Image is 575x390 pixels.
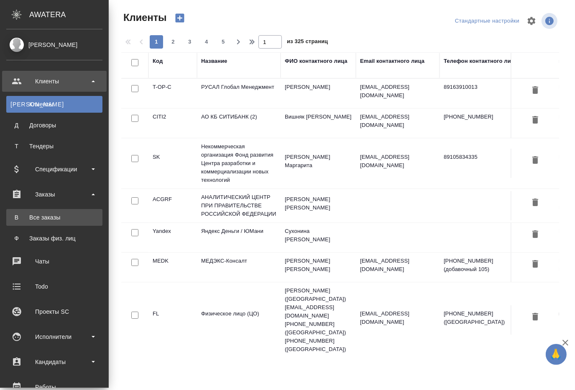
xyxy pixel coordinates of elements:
td: [PERSON_NAME] [PERSON_NAME] [281,253,356,282]
button: Удалить [528,310,542,325]
td: Вишняк [PERSON_NAME] [281,108,356,138]
span: Посмотреть информацию [542,13,559,29]
td: [PERSON_NAME] [PERSON_NAME] [281,191,356,220]
button: Удалить [528,83,542,98]
span: 🙏 [549,346,563,363]
button: Удалить [528,257,542,272]
td: [PERSON_NAME] Маргарита [281,149,356,178]
button: 5 [217,35,230,49]
td: T-OP-C [148,79,197,108]
td: РУСАЛ Глобал Менеджмент [197,79,281,108]
div: Заказы физ. лиц [10,234,98,243]
button: 2 [166,35,180,49]
td: ACGRF [148,191,197,220]
span: 3 [183,38,197,46]
button: Удалить [528,153,542,168]
button: 3 [183,35,197,49]
div: Код [153,57,163,65]
a: ДДоговоры [6,117,102,134]
span: Настроить таблицу [521,11,542,31]
button: 4 [200,35,213,49]
a: ТТендеры [6,138,102,155]
div: [PERSON_NAME] [6,40,102,49]
p: 89163910013 [444,83,519,91]
td: MEDK [148,253,197,282]
td: SK [148,149,197,178]
td: АНАЛИТИЧЕСКИЙ ЦЕНТР ПРИ ПРАВИТЕЛЬСТВЕ РОССИЙСКОЙ ФЕДЕРАЦИИ [197,189,281,222]
td: МЕДЭКС-Консалт [197,253,281,282]
div: Исполнители [6,331,102,343]
p: [PHONE_NUMBER] [444,113,519,121]
div: Телефон контактного лица [444,57,518,65]
a: Todo [2,276,107,297]
div: Todo [6,280,102,293]
td: CITI2 [148,108,197,138]
td: [PERSON_NAME] [281,79,356,108]
div: AWATERA [29,6,109,23]
td: [PERSON_NAME] ([GEOGRAPHIC_DATA]) [EMAIL_ADDRESS][DOMAIN_NAME] [PHONE_NUMBER] ([GEOGRAPHIC_DATA])... [281,282,356,358]
div: split button [453,15,521,28]
div: Договоры [10,121,98,129]
div: Название [201,57,227,65]
td: Yandex [148,223,197,252]
td: АО КБ СИТИБАНК (2) [197,108,281,138]
div: Клиенты [10,100,98,108]
button: Создать [170,11,190,25]
td: Некоммерческая организация Фонд развития Центра разработки и коммерциализации новых технологий [197,138,281,189]
p: [PHONE_NUMBER] ([GEOGRAPHIC_DATA]) [444,310,519,326]
a: Проекты SC [2,301,107,322]
span: из 325 страниц [287,36,328,49]
p: [PHONE_NUMBER] (добавочный 105) [444,257,519,274]
div: Email контактного лица [360,57,424,65]
p: [EMAIL_ADDRESS][DOMAIN_NAME] [360,83,435,100]
div: Все заказы [10,213,98,222]
div: ФИО контактного лица [285,57,348,65]
button: Удалить [528,113,542,128]
p: [EMAIL_ADDRESS][DOMAIN_NAME] [360,153,435,170]
p: [EMAIL_ADDRESS][DOMAIN_NAME] [360,113,435,129]
div: Спецификации [6,163,102,176]
a: ФЗаказы физ. лиц [6,230,102,247]
div: Заказы [6,188,102,201]
button: 🙏 [546,344,567,365]
td: Яндекс Деньги / ЮМани [197,223,281,252]
p: 89105834335 [444,153,519,161]
td: Физическое лицо (ЦО) [197,305,281,335]
span: 2 [166,38,180,46]
p: [EMAIL_ADDRESS][DOMAIN_NAME] [360,310,435,326]
div: Чаты [6,255,102,268]
div: Кандидаты [6,356,102,368]
a: Чаты [2,251,107,272]
p: [EMAIL_ADDRESS][DOMAIN_NAME] [360,257,435,274]
div: Проекты SC [6,305,102,318]
a: [PERSON_NAME]Клиенты [6,96,102,113]
div: Клиенты [6,75,102,88]
span: 4 [200,38,213,46]
div: Тендеры [10,142,98,150]
span: Клиенты [121,11,166,24]
span: 5 [217,38,230,46]
button: Удалить [528,227,542,243]
button: Удалить [528,195,542,211]
td: FL [148,305,197,335]
td: Сухонина [PERSON_NAME] [281,223,356,252]
a: ВВсе заказы [6,209,102,226]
